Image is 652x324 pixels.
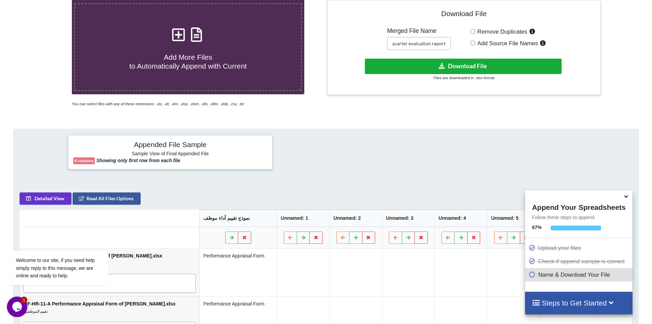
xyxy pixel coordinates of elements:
[528,257,630,266] p: Check if append sample is correct
[7,189,130,293] iframe: chat widget
[528,244,630,252] p: Upload your files
[382,210,435,227] th: Unnamed: 3
[433,76,494,80] small: Files are downloaded in .xlsx format
[525,214,632,221] p: Follow these steps to append
[435,210,487,227] th: Unnamed: 4
[387,27,451,35] h5: Merged File Name
[129,53,247,70] span: Add More Files to Automatically Append with Current
[277,210,330,227] th: Unnamed: 1
[200,249,277,296] td: Performance Appraisal Form
[387,37,451,50] input: Enter File Name
[96,158,180,163] b: Showing only first row from each file
[333,5,595,25] h4: Download File
[525,201,632,212] h4: Append Your Spreadsheets
[72,102,244,106] i: You can select files with any of these extensions: .xls, .xlt, .xlm, .xlsx, .xlsm, .xltx, .xltm, ...
[365,59,562,74] button: Download File
[330,210,382,227] th: Unnamed: 2
[75,159,93,163] b: 8 columns
[73,151,267,158] h6: Sample View of Final Appended File
[528,271,630,279] p: Name & Download Your File
[475,40,538,47] span: Add Source File Names
[532,225,541,230] b: 67 %
[7,297,29,317] iframe: chat widget
[24,309,48,313] i: تقييم الموظفين
[73,140,267,150] h4: Appended File Sample
[475,28,527,35] span: Remove Duplicates
[200,210,277,227] th: نموذج تقييم أداء موظف
[532,299,625,307] h4: Steps to Get Started
[487,210,540,227] th: Unnamed: 5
